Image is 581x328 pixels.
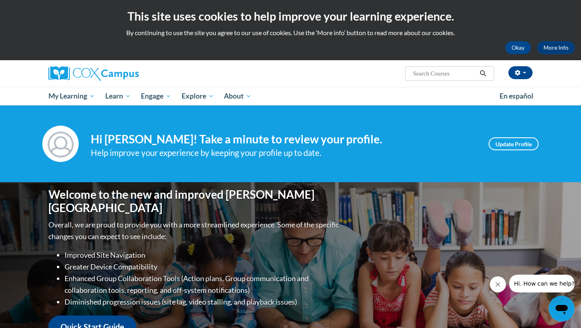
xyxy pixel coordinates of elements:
[490,276,506,292] iframe: Close message
[48,219,341,242] p: Overall, we are proud to provide you with a more streamlined experience. Some of the specific cha...
[176,87,219,105] a: Explore
[224,91,251,101] span: About
[412,69,477,78] input: Search Courses
[48,66,139,81] img: Cox Campus
[48,188,341,215] h1: Welcome to the new and improved [PERSON_NAME][GEOGRAPHIC_DATA]
[65,249,341,261] li: Improved Site Navigation
[91,146,477,160] div: Help improve your experience by keeping your profile up to date.
[219,87,257,105] a: About
[6,8,575,24] h2: This site uses cookies to help improve your learning experience.
[100,87,136,105] a: Learn
[65,261,341,273] li: Greater Device Compatibility
[36,87,545,105] div: Main menu
[489,137,539,150] a: Update Profile
[537,41,575,54] a: More Info
[509,275,575,292] iframe: Message from company
[48,91,95,101] span: My Learning
[494,88,539,105] a: En español
[65,273,341,296] li: Enhanced Group Collaboration Tools (Action plans, Group communication and collaboration tools, re...
[549,296,575,322] iframe: Button to launch messaging window
[91,132,477,146] h4: Hi [PERSON_NAME]! Take a minute to review your profile.
[6,28,575,37] p: By continuing to use the site you agree to our use of cookies. Use the ‘More info’ button to read...
[136,87,176,105] a: Engage
[477,69,489,78] button: Search
[182,91,214,101] span: Explore
[48,66,202,81] a: Cox Campus
[505,41,531,54] button: Okay
[508,66,533,79] button: Account Settings
[43,87,100,105] a: My Learning
[141,91,171,101] span: Engage
[42,126,79,162] img: Profile Image
[65,296,341,308] li: Diminished progression issues (site lag, video stalling, and playback issues)
[105,91,131,101] span: Learn
[499,92,533,100] span: En español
